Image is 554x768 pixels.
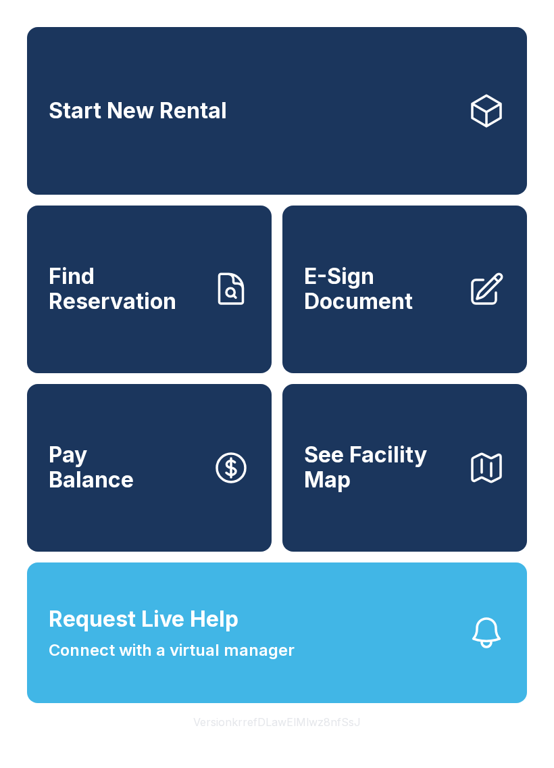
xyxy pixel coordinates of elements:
span: E-Sign Document [304,264,457,314]
span: Connect with a virtual manager [49,638,295,663]
a: Start New Rental [27,27,527,195]
button: VersionkrrefDLawElMlwz8nfSsJ [182,703,372,741]
button: Request Live HelpConnect with a virtual manager [27,562,527,703]
span: See Facility Map [304,443,457,492]
span: Request Live Help [49,603,238,635]
button: PayBalance [27,384,272,552]
a: Find Reservation [27,206,272,373]
a: E-Sign Document [282,206,527,373]
span: Find Reservation [49,264,201,314]
button: See Facility Map [282,384,527,552]
span: Start New Rental [49,99,227,124]
span: Pay Balance [49,443,134,492]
